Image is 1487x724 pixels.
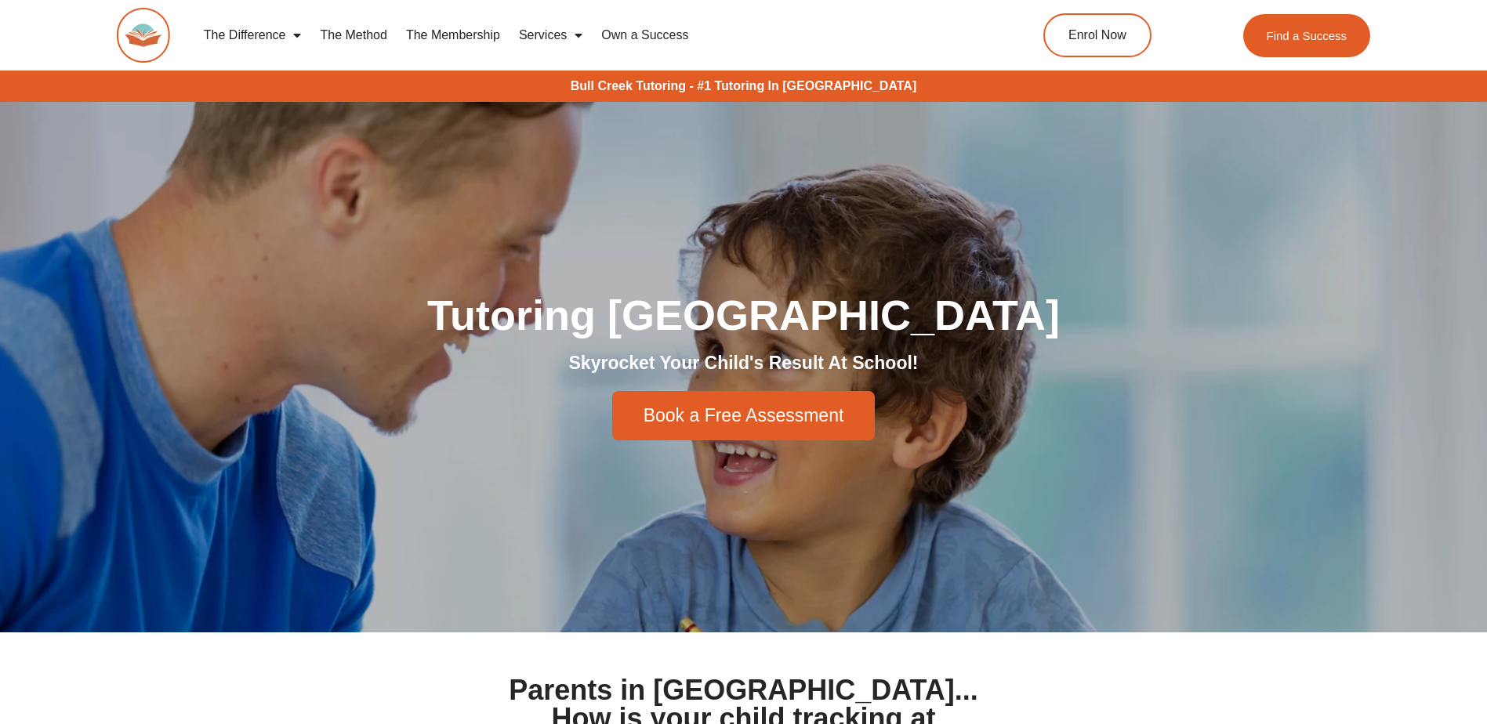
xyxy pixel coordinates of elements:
h1: Tutoring [GEOGRAPHIC_DATA] [305,294,1183,336]
a: Find a Success [1243,14,1371,57]
span: Book a Free Assessment [644,407,844,425]
span: Enrol Now [1068,29,1126,42]
h2: Skyrocket Your Child's Result At School! [305,352,1183,375]
a: The Method [310,17,396,53]
span: Find a Success [1267,30,1347,42]
a: The Difference [194,17,311,53]
a: Own a Success [592,17,698,53]
a: The Membership [397,17,510,53]
a: Enrol Now [1043,13,1152,57]
nav: Menu [194,17,972,53]
a: Book a Free Assessment [612,391,876,440]
iframe: Chat Widget [1409,649,1487,724]
a: Services [510,17,592,53]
